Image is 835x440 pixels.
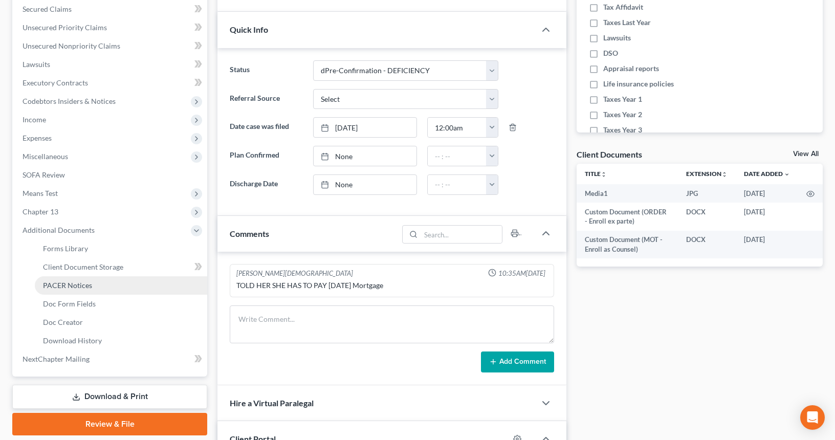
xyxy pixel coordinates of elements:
td: [DATE] [736,184,798,203]
div: Client Documents [577,149,642,160]
td: DOCX [678,203,736,231]
span: Comments [230,229,269,238]
span: Download History [43,336,102,345]
span: Secured Claims [23,5,72,13]
span: Codebtors Insiders & Notices [23,97,116,105]
a: Unsecured Nonpriority Claims [14,37,207,55]
div: Open Intercom Messenger [800,405,825,430]
i: expand_more [784,171,790,178]
a: Doc Form Fields [35,295,207,313]
span: Appraisal reports [603,63,659,74]
td: [DATE] [736,203,798,231]
div: [PERSON_NAME][DEMOGRAPHIC_DATA] [236,269,353,278]
td: Custom Document (MOT - Enroll as Counsel) [577,231,678,259]
a: [DATE] [314,118,416,137]
span: Lawsuits [603,33,631,43]
a: None [314,175,416,194]
span: Lawsuits [23,60,50,69]
button: Add Comment [481,351,554,373]
input: -- : -- [428,118,487,137]
span: Life insurance policies [603,79,674,89]
span: Tax Affidavit [603,2,643,12]
label: Status [225,60,308,81]
a: Lawsuits [14,55,207,74]
a: PACER Notices [35,276,207,295]
span: Forms Library [43,244,88,253]
a: Download History [35,332,207,350]
span: Doc Form Fields [43,299,96,308]
td: JPG [678,184,736,203]
td: Media1 [577,184,678,203]
span: Expenses [23,134,52,142]
span: Chapter 13 [23,207,58,216]
a: Titleunfold_more [585,170,607,178]
span: Miscellaneous [23,152,68,161]
input: -- : -- [428,146,487,166]
a: SOFA Review [14,166,207,184]
i: unfold_more [601,171,607,178]
label: Referral Source [225,89,308,109]
label: Date case was filed [225,117,308,138]
span: Means Test [23,189,58,197]
span: Income [23,115,46,124]
i: unfold_more [721,171,728,178]
span: Unsecured Nonpriority Claims [23,41,120,50]
a: None [314,146,416,166]
span: Additional Documents [23,226,95,234]
span: Taxes Last Year [603,17,651,28]
span: DSO [603,48,618,58]
span: 10:35AM[DATE] [498,269,545,278]
span: Taxes Year 1 [603,94,642,104]
span: PACER Notices [43,281,92,290]
a: NextChapter Mailing [14,350,207,368]
label: Discharge Date [225,174,308,195]
td: DOCX [678,231,736,259]
span: SOFA Review [23,170,65,179]
span: Taxes Year 3 [603,125,642,135]
a: Date Added expand_more [744,170,790,178]
td: Custom Document (ORDER - Enroll ex parte) [577,203,678,231]
span: Taxes Year 2 [603,109,642,120]
a: Unsecured Priority Claims [14,18,207,37]
div: TOLD HER SHE HAS TO PAY [DATE] Mortgage [236,280,547,291]
a: Doc Creator [35,313,207,332]
a: Review & File [12,413,207,435]
span: NextChapter Mailing [23,355,90,363]
a: Download & Print [12,385,207,409]
a: Executory Contracts [14,74,207,92]
span: Unsecured Priority Claims [23,23,107,32]
input: -- : -- [428,175,487,194]
a: Extensionunfold_more [686,170,728,178]
a: Client Document Storage [35,258,207,276]
a: View All [793,150,819,158]
label: Plan Confirmed [225,146,308,166]
span: Doc Creator [43,318,83,326]
a: Forms Library [35,239,207,258]
span: Executory Contracts [23,78,88,87]
td: [DATE] [736,231,798,259]
input: Search... [421,226,502,243]
span: Quick Info [230,25,268,34]
span: Hire a Virtual Paralegal [230,398,314,408]
span: Client Document Storage [43,262,123,271]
